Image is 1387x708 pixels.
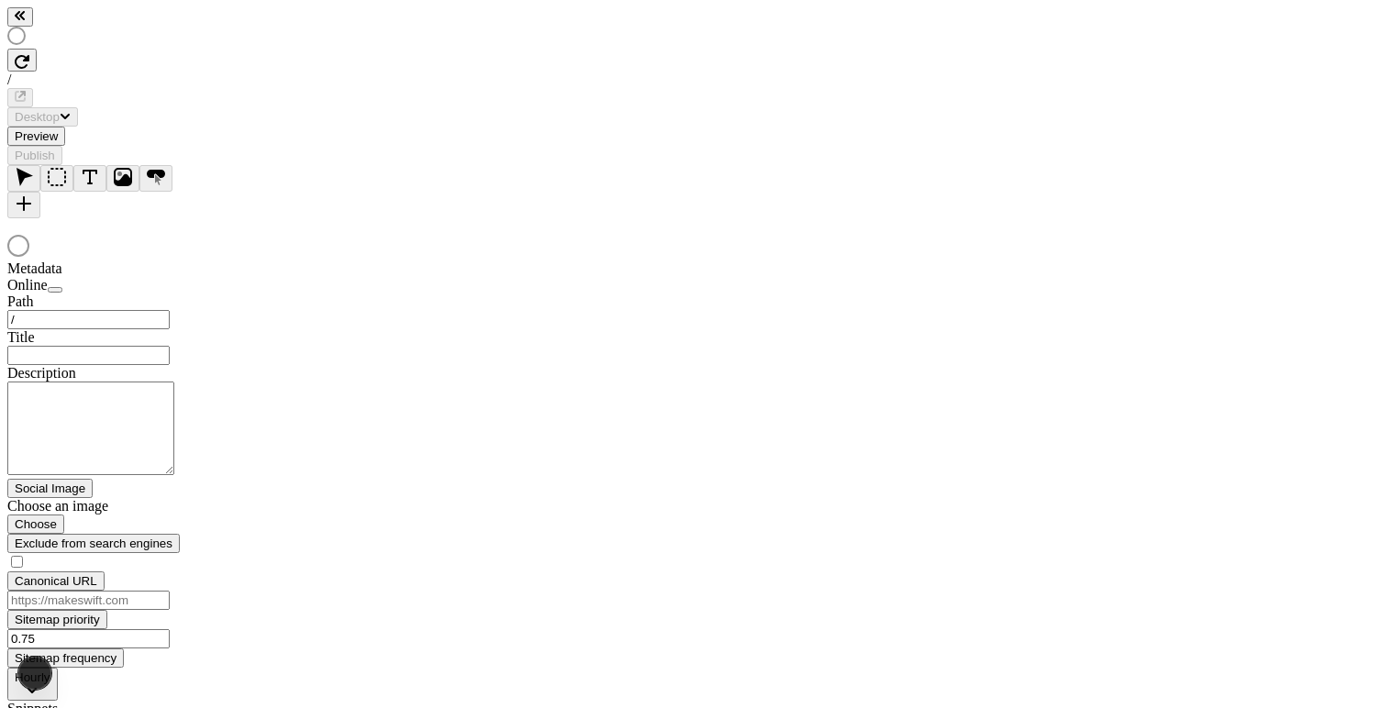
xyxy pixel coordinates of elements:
button: Sitemap priority [7,610,107,629]
span: Social Image [15,481,85,495]
span: Choose [15,517,57,531]
button: Choose [7,514,64,534]
button: Sitemap frequency [7,648,124,668]
span: Title [7,329,35,345]
span: Sitemap priority [15,613,100,626]
div: Choose an image [7,498,227,514]
button: Hourly [7,668,58,701]
span: Description [7,365,76,381]
span: Exclude from search engines [15,537,172,550]
button: Publish [7,146,62,165]
span: Canonical URL [15,574,97,588]
div: Metadata [7,260,227,277]
button: Canonical URL [7,571,105,591]
span: Path [7,293,33,309]
button: Text [73,165,106,192]
button: Preview [7,127,65,146]
button: Social Image [7,479,93,498]
input: https://makeswift.com [7,591,170,610]
button: Image [106,165,139,192]
button: Exclude from search engines [7,534,180,553]
span: Hourly [15,670,50,684]
span: Desktop [15,110,60,124]
button: Desktop [7,107,78,127]
button: Button [139,165,172,192]
span: Preview [15,129,58,143]
span: Sitemap frequency [15,651,117,665]
div: / [7,72,1380,88]
span: Online [7,277,48,293]
button: Box [40,165,73,192]
span: Publish [15,149,55,162]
